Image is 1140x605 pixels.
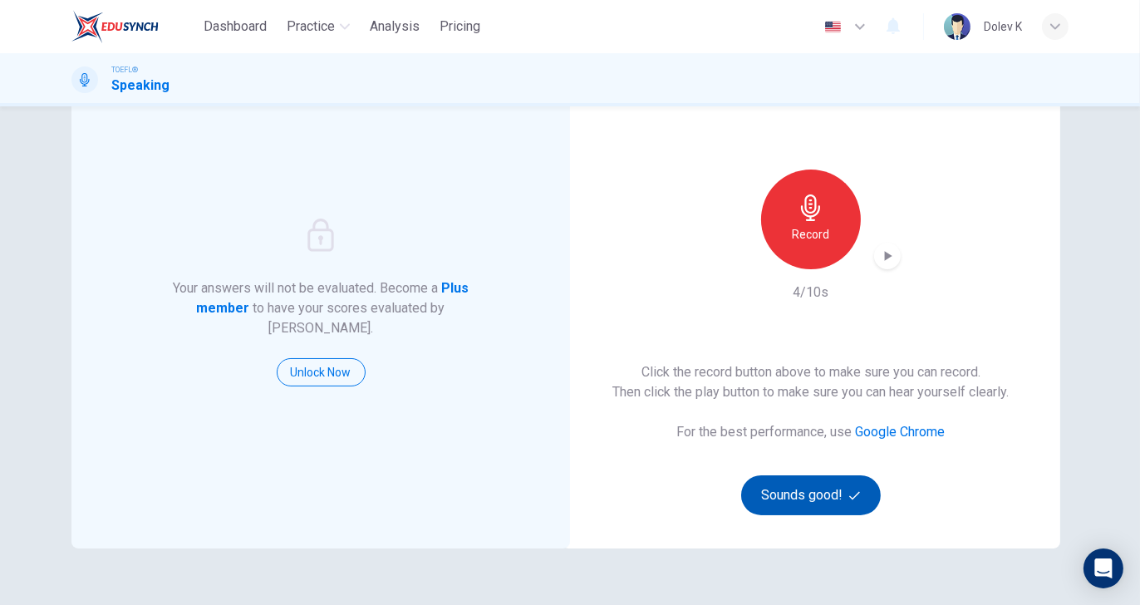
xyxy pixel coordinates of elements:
[71,10,159,43] img: EduSynch logo
[761,170,861,269] button: Record
[944,13,970,40] img: Profile picture
[204,17,267,37] span: Dashboard
[277,358,366,386] button: Unlock Now
[71,10,197,43] a: EduSynch logo
[823,21,843,33] img: en
[440,17,480,37] span: Pricing
[793,224,830,244] h6: Record
[856,424,946,440] a: Google Chrome
[197,12,273,42] button: Dashboard
[111,64,138,76] span: TOEFL®
[677,422,946,442] h6: For the best performance, use
[370,17,420,37] span: Analysis
[363,12,426,42] button: Analysis
[794,283,829,302] h6: 4/10s
[433,12,487,42] button: Pricing
[1083,548,1123,588] div: Open Intercom Messenger
[741,475,881,515] button: Sounds good!
[287,17,335,37] span: Practice
[984,17,1022,37] div: Dolev K
[280,12,356,42] button: Practice
[613,362,1010,402] h6: Click the record button above to make sure you can record. Then click the play button to make sur...
[171,278,471,338] h6: Your answers will not be evaluated. Become a to have your scores evaluated by [PERSON_NAME].
[111,76,170,96] h1: Speaking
